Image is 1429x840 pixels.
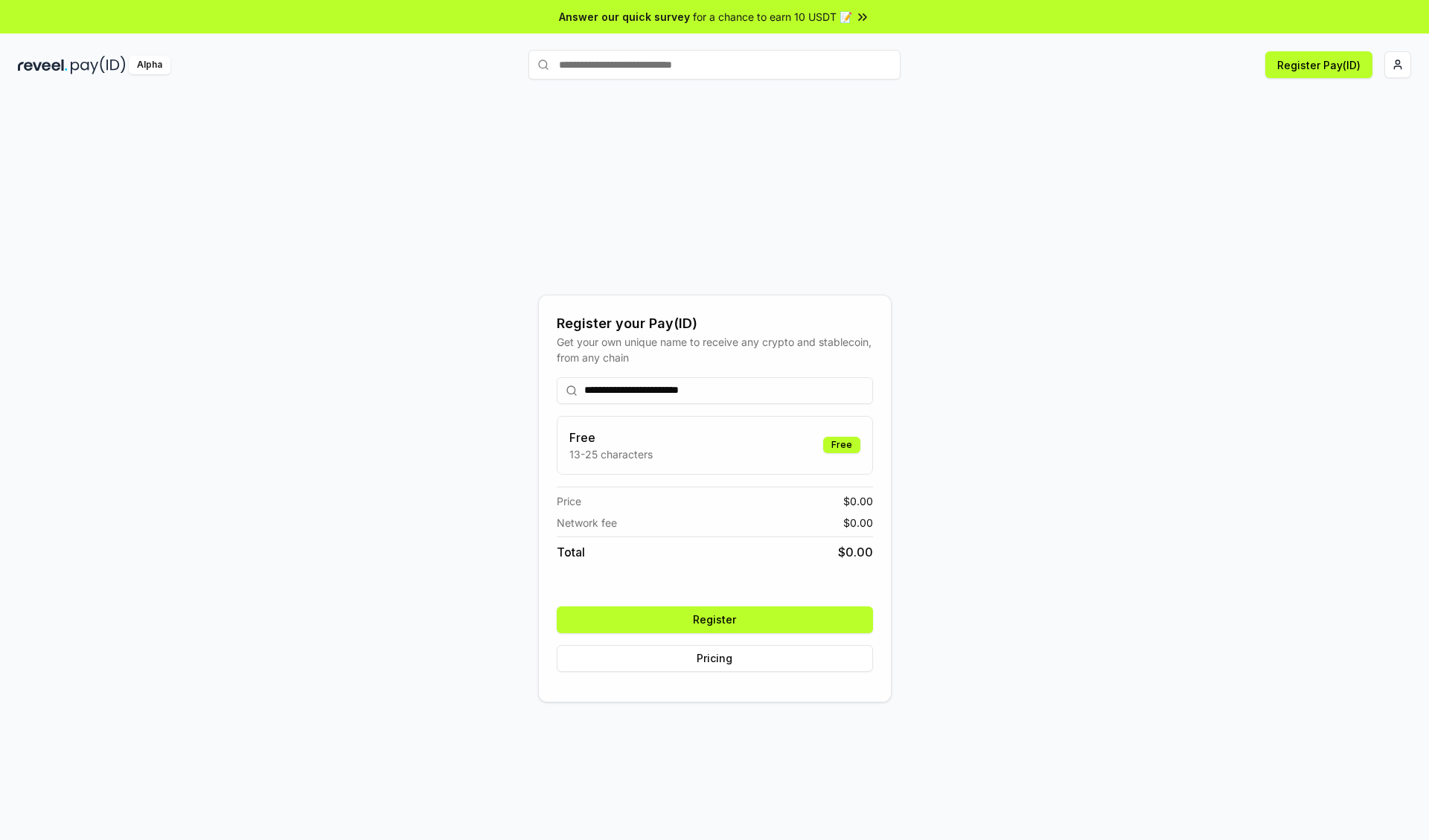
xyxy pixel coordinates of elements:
[693,9,852,25] span: for a chance to earn 10 USDT 📝
[838,543,873,561] span: $ 0.00
[557,645,873,672] button: Pricing
[18,56,68,74] img: reveel_dark
[557,493,581,509] span: Price
[843,515,873,530] span: $ 0.00
[557,313,873,334] div: Register your Pay(ID)
[557,606,873,633] button: Register
[823,437,860,453] div: Free
[129,56,170,74] div: Alpha
[559,9,690,25] span: Answer our quick survey
[71,56,126,74] img: pay_id
[557,515,617,530] span: Network fee
[557,543,585,561] span: Total
[843,493,873,509] span: $ 0.00
[557,334,873,365] div: Get your own unique name to receive any crypto and stablecoin, from any chain
[569,446,653,462] p: 13-25 characters
[569,429,653,446] h3: Free
[1265,51,1372,78] button: Register Pay(ID)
